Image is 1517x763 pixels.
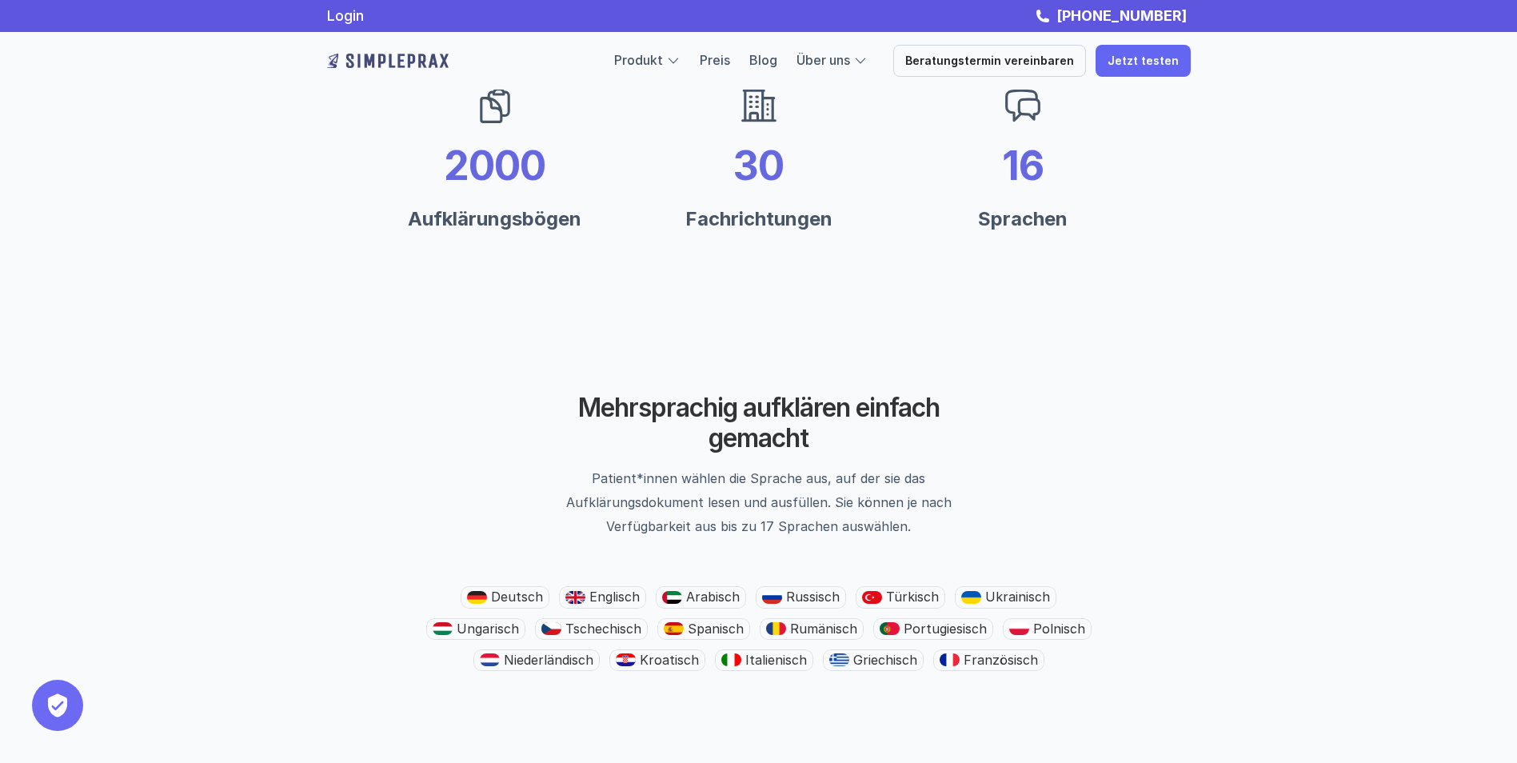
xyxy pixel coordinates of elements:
img: Kroatien [616,653,636,666]
p: Ukrainisch [985,589,1050,605]
img: Spanien [664,622,684,635]
a: Preis [700,52,730,68]
p: Englisch [589,589,640,605]
img: Russland [762,591,782,604]
p: Portugiesisch [904,621,987,637]
img: Niederlande [480,653,500,666]
img: Ukraine [961,591,981,604]
p: Rumänisch [790,621,857,637]
img: Italien [721,653,741,666]
p: Tschechisch [565,621,641,637]
p: Deutsch [491,589,543,605]
img: Deutsch [467,591,487,604]
a: Blog [749,52,777,68]
p: Arabisch [686,589,740,605]
img: Portugal [880,622,900,635]
p: Ungarisch [457,621,519,637]
h1: 16 [1002,142,1044,190]
p: Niederländisch [504,653,593,668]
p: Kroatisch [640,653,699,668]
p: Italienisch [745,653,807,668]
img: Arabisch [662,591,682,604]
h1: 30 [733,142,784,190]
p: Patient*innen wählen die Sprache aus, auf der sie das Aufklärungsdokument lesen und ausfüllen. Si... [559,466,959,538]
h4: Fachrichtungen [685,206,832,233]
img: Polen [1009,622,1029,635]
p: Polnisch [1033,621,1085,637]
img: Rumänien [766,622,786,635]
h4: Aufklärungsbögen [408,206,581,233]
h1: 2000 [444,142,545,190]
p: Türkisch [886,589,939,605]
a: Login [327,7,364,24]
img: Türkei [862,591,882,604]
a: Produkt [614,52,663,68]
p: Französisch [964,653,1038,668]
a: Jetzt testen [1096,45,1191,77]
img: Ungarn [433,622,453,635]
h2: Mehrsprachig aufklären einfach gemacht [559,393,959,454]
p: Beratungstermin vereinbaren [905,54,1074,68]
p: Spanisch [688,621,744,637]
p: Russisch [786,589,840,605]
a: [PHONE_NUMBER] [1052,7,1191,24]
img: Englisch [565,591,585,604]
h4: Sprachen [978,206,1068,233]
p: Jetzt testen [1108,54,1179,68]
img: Griechenland [829,653,849,666]
a: Über uns [796,52,850,68]
a: Beratungstermin vereinbaren [893,45,1086,77]
img: Tschechien [541,622,561,635]
img: Frankreich [940,653,960,666]
p: Griechisch [853,653,917,668]
strong: [PHONE_NUMBER] [1056,7,1187,24]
